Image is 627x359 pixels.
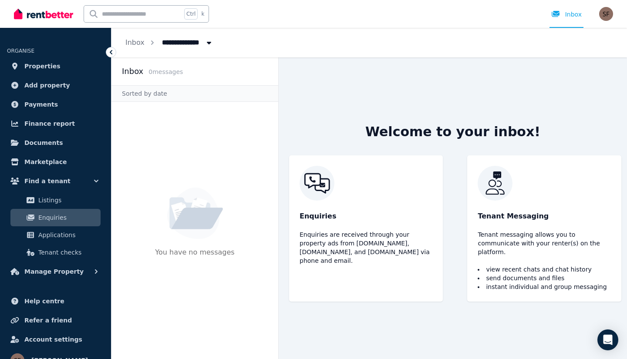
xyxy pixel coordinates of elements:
[551,10,582,19] div: Inbox
[125,38,145,47] a: Inbox
[7,48,34,54] span: ORGANISE
[478,230,610,256] p: Tenant messaging allows you to communicate with your renter(s) on the platform.
[148,68,183,75] span: 0 message s
[7,115,104,132] a: Finance report
[24,176,71,186] span: Find a tenant
[7,312,104,329] a: Refer a friend
[7,134,104,151] a: Documents
[10,244,101,261] a: Tenant checks
[478,274,610,282] li: send documents and files
[24,266,84,277] span: Manage Property
[365,124,540,140] h2: Welcome to your inbox!
[599,7,613,21] img: Scott Ferguson
[24,157,67,167] span: Marketplace
[7,77,104,94] a: Add property
[478,166,610,201] img: RentBetter Inbox
[111,85,278,102] div: Sorted by date
[7,57,104,75] a: Properties
[24,315,72,325] span: Refer a friend
[38,247,97,258] span: Tenant checks
[300,230,432,265] p: Enquiries are received through your property ads from [DOMAIN_NAME], [DOMAIN_NAME], and [DOMAIN_N...
[24,118,75,129] span: Finance report
[24,80,70,91] span: Add property
[184,8,198,20] span: Ctrl
[155,247,234,273] p: You have no messages
[24,334,82,345] span: Account settings
[10,226,101,244] a: Applications
[597,329,618,350] div: Open Intercom Messenger
[38,230,97,240] span: Applications
[24,61,61,71] span: Properties
[7,172,104,190] button: Find a tenant
[38,195,97,205] span: Listings
[167,188,223,239] img: No Message Available
[122,65,143,77] h2: Inbox
[111,28,227,57] nav: Breadcrumb
[24,138,63,148] span: Documents
[24,99,58,110] span: Payments
[14,7,73,20] img: RentBetter
[7,153,104,171] a: Marketplace
[201,10,204,17] span: k
[38,212,97,223] span: Enquiries
[7,96,104,113] a: Payments
[7,331,104,348] a: Account settings
[300,211,432,221] p: Enquiries
[300,166,432,201] img: RentBetter Inbox
[478,265,610,274] li: view recent chats and chat history
[478,282,610,291] li: instant individual and group messaging
[478,211,549,221] span: Tenant Messaging
[7,263,104,280] button: Manage Property
[7,292,104,310] a: Help centre
[10,191,101,209] a: Listings
[24,296,64,306] span: Help centre
[10,209,101,226] a: Enquiries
